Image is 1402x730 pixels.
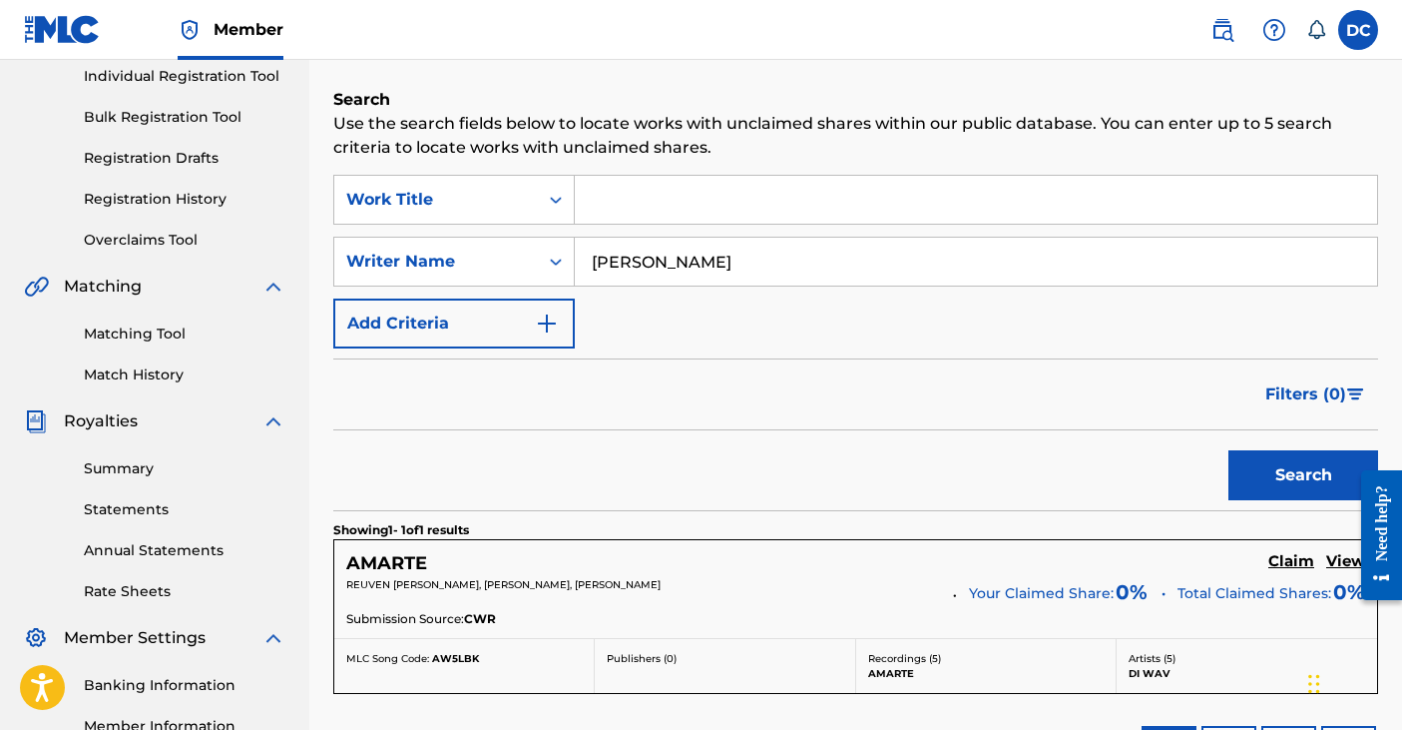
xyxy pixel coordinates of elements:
[1306,20,1326,40] div: Notifications
[84,189,285,210] a: Registration History
[84,107,285,128] a: Bulk Registration Tool
[346,652,429,665] span: MLC Song Code:
[333,175,1378,510] form: Search Form
[178,18,202,42] img: Top Rightsholder
[1177,583,1331,604] span: Total Claimed Shares:
[84,581,285,602] a: Rate Sheets
[607,651,842,666] p: Publishers ( 0 )
[84,458,285,479] a: Summary
[84,148,285,169] a: Registration Drafts
[24,626,48,650] img: Member Settings
[84,540,285,561] a: Annual Statements
[1116,577,1148,607] span: 0 %
[64,275,142,299] span: Matching
[1129,666,1365,681] p: DI WAV
[64,409,138,433] span: Royalties
[84,499,285,520] a: Statements
[1333,577,1365,607] span: 0%
[333,299,575,349] button: Add Criteria
[84,66,285,87] a: Individual Registration Tool
[1262,18,1286,42] img: help
[333,112,1378,160] p: Use the search fields below to locate works with unclaimed shares within our public database. You...
[969,583,1114,604] span: Your Claimed Share:
[1338,10,1378,50] div: User Menu
[24,275,49,299] img: Matching
[261,626,285,650] img: expand
[24,409,48,433] img: Royalties
[24,15,101,44] img: MLC Logo
[346,578,661,591] span: REUVEN [PERSON_NAME], [PERSON_NAME], [PERSON_NAME]
[1265,382,1346,406] span: Filters ( 0 )
[346,610,464,628] span: Submission Source:
[535,312,559,336] img: 9d2ae6d4665cec9f34b9.svg
[333,521,469,539] p: Showing 1 - 1 of 1 results
[333,88,1378,112] h6: Search
[1302,634,1402,730] iframe: Chat Widget
[1268,552,1314,571] h5: Claim
[464,610,496,628] span: CWR
[346,250,526,274] div: Writer Name
[346,188,526,212] div: Work Title
[868,651,1104,666] p: Recordings ( 5 )
[261,409,285,433] img: expand
[1202,10,1242,50] a: Public Search
[64,626,206,650] span: Member Settings
[1347,388,1364,400] img: filter
[1308,654,1320,714] div: Drag
[1326,552,1365,571] h5: View
[1326,552,1365,574] a: View
[84,675,285,696] a: Banking Information
[868,666,1104,681] p: AMARTE
[84,365,285,385] a: Match History
[261,275,285,299] img: expand
[1210,18,1234,42] img: search
[1254,10,1294,50] div: Help
[346,552,427,575] h5: AMARTE
[432,652,479,665] span: AW5LBK
[1129,651,1365,666] p: Artists ( 5 )
[1346,454,1402,615] iframe: Resource Center
[1253,369,1378,419] button: Filters (0)
[84,230,285,251] a: Overclaims Tool
[214,18,283,41] span: Member
[84,324,285,345] a: Matching Tool
[1228,450,1378,500] button: Search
